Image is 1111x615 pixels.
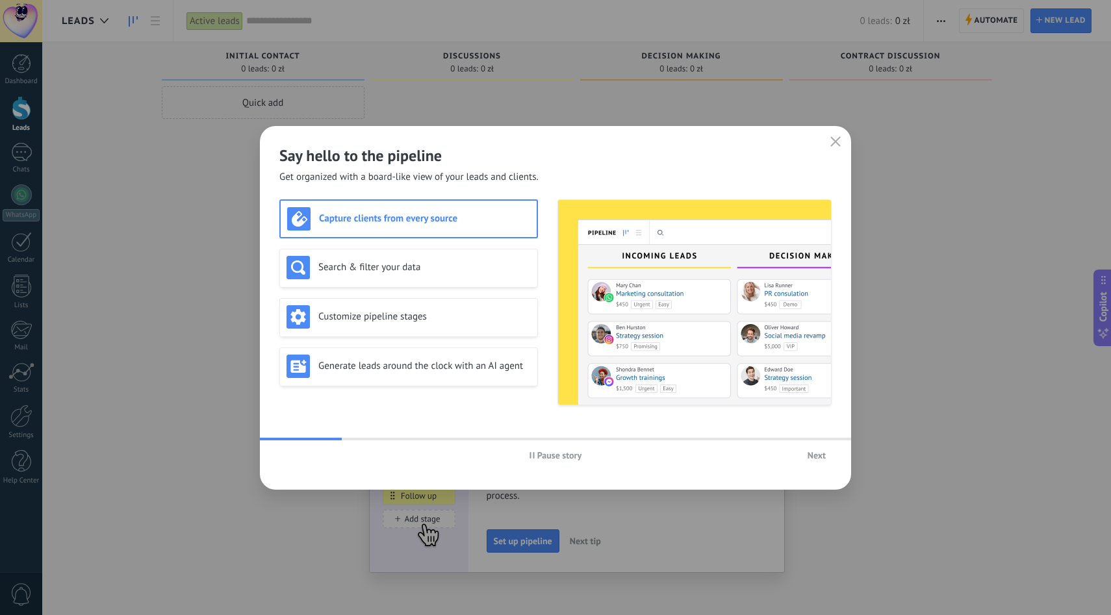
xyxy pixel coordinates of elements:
h3: Generate leads around the clock with an AI agent [318,360,531,372]
h3: Capture clients from every source [319,212,530,225]
span: Get organized with a board-like view of your leads and clients. [279,171,539,184]
h3: Search & filter your data [318,261,531,273]
button: Next [802,446,832,465]
h2: Say hello to the pipeline [279,145,832,166]
span: Next [808,451,826,460]
span: Pause story [537,451,582,460]
h3: Customize pipeline stages [318,310,531,323]
button: Pause story [524,446,588,465]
